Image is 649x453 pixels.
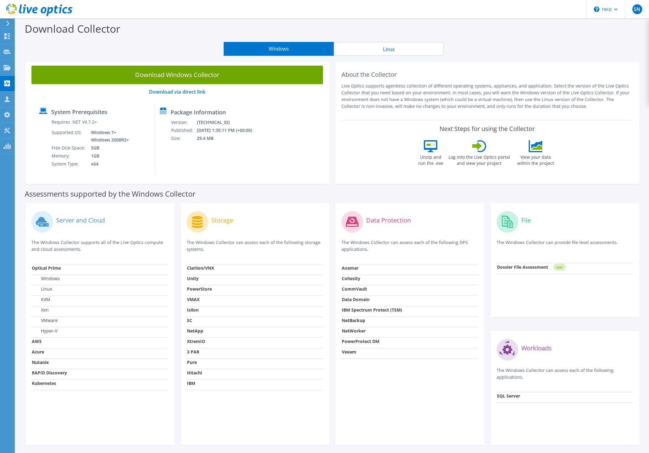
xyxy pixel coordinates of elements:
[51,129,86,144] td: Supported OS:
[31,239,168,253] p: The Windows Collector supports all of the Live Optics compute and cloud assessments.
[149,88,205,95] a: Download via direct link
[187,275,199,281] strong: Unity
[342,307,402,313] strong: IBM Spectrum Protect (TSM)
[497,393,520,399] strong: SQL Server
[86,152,130,160] td: 1GB
[211,217,233,223] label: Storage
[187,286,212,292] strong: PowerStore
[187,328,203,334] strong: NetApp
[196,118,260,126] td: [TECHNICAL_ID]
[187,349,199,355] strong: 3 PAR
[32,370,67,376] strong: RAPID Discovery
[51,160,86,168] td: System Type:
[31,66,323,84] a: Download Windows Collector
[171,134,196,142] td: Size:
[32,328,57,334] label: Hyper-V
[51,144,86,152] td: Free Disk Space:
[187,265,214,271] strong: Clariion/VNX
[341,71,633,78] h2: About the Collector
[32,296,50,303] label: KVM
[342,296,370,302] strong: Data Domain
[171,126,196,134] td: Published:
[342,317,365,323] strong: NetBackup
[366,217,411,223] label: Data Protection
[32,349,44,355] strong: Azure
[187,317,192,323] strong: SC
[187,307,199,313] strong: Isilon
[196,126,260,134] td: [DATE] 1:35:11 PM (+00:00)
[187,296,200,302] strong: VMAX
[334,42,444,56] button: Linux
[171,109,226,115] label: Package Information
[32,286,52,292] label: Linux
[86,144,130,152] td: 5GB
[341,239,478,253] p: The Windows Collector can assess each of the following DPS applications.
[187,380,195,386] strong: IBM
[341,83,633,110] p: Live Optics supports agentless collection of different operating systems, appliances, and applica...
[32,275,60,282] label: Windows
[521,217,531,223] label: File
[171,118,196,126] td: Version:
[51,109,107,115] label: System Prerequisites
[32,307,49,313] label: Xen
[196,134,260,142] td: 29.4 MB
[187,338,205,344] strong: XtremIO
[25,22,120,36] label: Download Collector
[417,152,445,166] label: Unzip and run the .exe
[224,42,334,56] button: Windows
[342,275,360,281] strong: Cohesity
[342,286,367,292] strong: CommVault
[86,129,130,144] td: Windows 7+ Windows 2008R2+
[187,359,197,365] strong: Pure
[32,317,58,324] label: VMware
[52,119,97,125] label: Requires .NET V4.7.2+
[632,4,642,14] span: SN
[86,160,130,168] td: x64
[32,265,61,271] strong: Optical Prime
[342,328,366,334] strong: NetWorker
[32,359,49,365] strong: Nutanix
[25,191,196,197] label: Assessments supported by the Windows Collector
[440,125,535,133] label: Next Steps for using the Collector
[521,345,552,351] label: Workloads
[342,349,356,355] strong: Veeam
[594,6,599,12] svg: \n
[32,338,42,344] strong: AWS
[187,239,323,253] p: The Windows Collector can assess each of the following storage systems.
[56,217,105,223] label: Server and Cloud
[497,367,633,381] p: The Windows Collector can assess each of the following applications.
[514,152,558,166] label: View your data within the project
[32,380,56,386] strong: Kubernetes
[342,338,379,344] strong: PowerProtect DM
[51,152,86,160] td: Memory:
[448,152,511,166] label: Log into the Live Optics portal and view your project
[187,370,202,376] strong: Hitachi
[497,264,548,270] strong: Dossier File Assessment
[342,265,358,271] strong: Avamar
[497,239,633,252] p: The Windows Collector can provide file level assessments.
[556,266,562,269] tspan: NEW!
